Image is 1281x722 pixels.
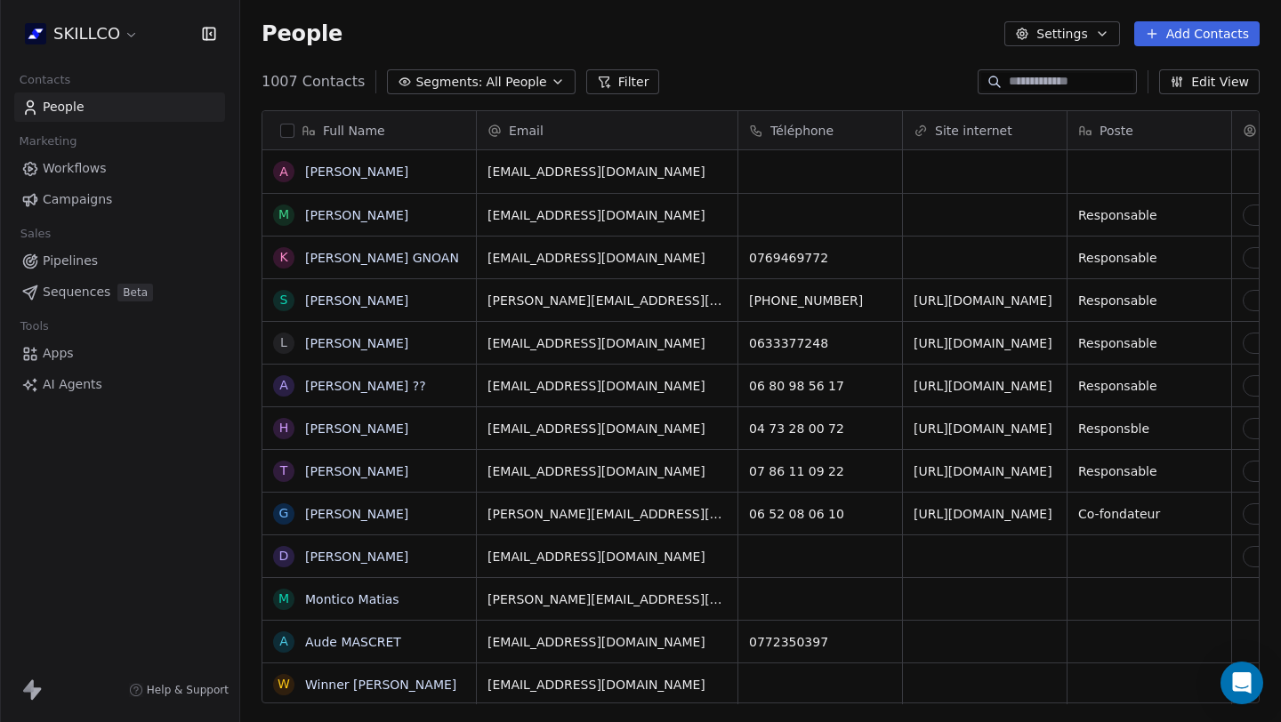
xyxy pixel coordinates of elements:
[749,462,891,480] span: 07 86 11 09 22
[279,632,288,651] div: A
[278,205,289,224] div: M
[749,292,891,309] span: [PHONE_NUMBER]
[12,313,56,340] span: Tools
[487,590,727,608] span: [PERSON_NAME][EMAIL_ADDRESS][DOMAIN_NAME]
[305,507,408,521] a: [PERSON_NAME]
[305,336,408,350] a: [PERSON_NAME]
[305,208,408,222] a: [PERSON_NAME]
[914,464,1052,478] a: [URL][DOMAIN_NAME]
[487,334,727,352] span: [EMAIL_ADDRESS][DOMAIN_NAME]
[914,379,1052,393] a: [URL][DOMAIN_NAME]
[262,150,477,704] div: grid
[43,98,85,116] span: People
[279,248,287,267] div: k
[914,421,1052,436] a: [URL][DOMAIN_NAME]
[1078,206,1221,224] span: Responsable
[914,293,1052,308] a: [URL][DOMAIN_NAME]
[1078,505,1221,523] span: Co-fondateur
[279,419,289,437] div: H
[487,633,727,651] span: [EMAIL_ADDRESS][DOMAIN_NAME]
[749,633,891,651] span: 0772350397
[509,122,544,140] span: Email
[1134,21,1260,46] button: Add Contacts
[43,252,98,270] span: Pipelines
[1067,111,1231,149] div: Poste
[903,111,1067,149] div: Site internet
[749,334,891,352] span: 0633377248
[14,246,225,276] a: Pipelines
[487,505,727,523] span: [PERSON_NAME][EMAIL_ADDRESS][DOMAIN_NAME]
[1078,249,1221,267] span: Responsable
[129,683,229,697] a: Help & Support
[147,683,229,697] span: Help & Support
[1078,462,1221,480] span: Responsable
[738,111,902,149] div: Téléphone
[487,420,727,437] span: [EMAIL_ADDRESS][DOMAIN_NAME]
[305,678,456,692] a: Winner [PERSON_NAME]
[14,92,225,122] a: People
[21,19,142,49] button: SKILLCO
[279,547,289,566] div: D
[280,291,288,309] div: S
[935,122,1012,140] span: Site internet
[1221,662,1263,704] div: Open Intercom Messenger
[25,23,46,44] img: Skillco%20logo%20icon%20(2).png
[14,154,225,183] a: Workflows
[280,333,287,352] div: L
[53,22,120,45] span: SKILLCO
[14,370,225,399] a: AI Agents
[749,505,891,523] span: 06 52 08 06 10
[1159,69,1260,94] button: Edit View
[770,122,834,140] span: Téléphone
[487,292,727,309] span: [PERSON_NAME][EMAIL_ADDRESS][DOMAIN_NAME]
[1004,21,1119,46] button: Settings
[43,283,110,301] span: Sequences
[486,73,546,92] span: All People
[586,69,660,94] button: Filter
[305,379,426,393] a: [PERSON_NAME] ??
[749,420,891,437] span: 04 73 28 00 72
[415,73,482,92] span: Segments:
[43,190,112,209] span: Campaigns
[278,675,290,694] div: W
[43,375,102,394] span: AI Agents
[280,461,288,480] div: T
[487,462,727,480] span: [EMAIL_ADDRESS][DOMAIN_NAME]
[305,251,459,265] a: [PERSON_NAME] GNOAN
[279,504,289,523] div: G
[278,590,289,608] div: M
[14,339,225,368] a: Apps
[305,635,401,649] a: Aude MASCRET
[279,376,288,395] div: A
[1100,122,1133,140] span: Poste
[12,221,59,247] span: Sales
[117,284,153,301] span: Beta
[1078,334,1221,352] span: Responsable
[487,548,727,566] span: [EMAIL_ADDRESS][DOMAIN_NAME]
[477,111,737,149] div: Email
[305,293,408,308] a: [PERSON_NAME]
[323,122,385,140] span: Full Name
[14,277,225,307] a: SequencesBeta
[305,421,408,436] a: [PERSON_NAME]
[305,164,408,179] a: [PERSON_NAME]
[487,249,727,267] span: [EMAIL_ADDRESS][DOMAIN_NAME]
[262,71,365,92] span: 1007 Contacts
[487,206,727,224] span: [EMAIL_ADDRESS][DOMAIN_NAME]
[305,550,408,564] a: [PERSON_NAME]
[1078,292,1221,309] span: Responsable
[262,111,476,149] div: Full Name
[12,67,78,93] span: Contacts
[1078,377,1221,395] span: Responsable
[43,159,107,178] span: Workflows
[1078,420,1221,437] span: Responsble
[279,163,288,181] div: A
[487,163,727,180] span: [EMAIL_ADDRESS][DOMAIN_NAME]
[749,249,891,267] span: 0769469772
[305,464,408,478] a: [PERSON_NAME]
[14,185,225,214] a: Campaigns
[305,592,399,606] a: Montico Matias
[914,336,1052,350] a: [URL][DOMAIN_NAME]
[487,676,727,694] span: [EMAIL_ADDRESS][DOMAIN_NAME]
[43,344,74,363] span: Apps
